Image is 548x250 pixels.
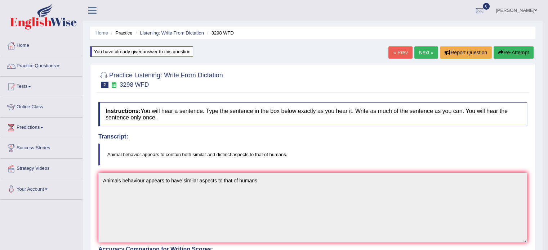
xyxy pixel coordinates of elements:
button: Report Question [440,46,492,59]
li: 3298 WFD [205,29,234,36]
blockquote: Animal behavior appears to contain both similar and distinct aspects to that of humans. [98,144,527,165]
a: Next » [414,46,438,59]
div: You have already given answer to this question [90,46,193,57]
small: Exam occurring question [110,82,118,88]
a: Strategy Videos [0,159,83,177]
a: Home [0,36,83,54]
a: Online Class [0,97,83,115]
a: Success Stories [0,138,83,156]
h4: Transcript: [98,133,527,140]
h4: You will hear a sentence. Type the sentence in the box below exactly as you hear it. Write as muc... [98,102,527,126]
a: « Prev [388,46,412,59]
h2: Practice Listening: Write From Dictation [98,70,223,88]
li: Practice [109,29,132,36]
span: 2 [101,82,108,88]
a: Home [95,30,108,36]
b: Instructions: [106,108,141,114]
button: Re-Attempt [494,46,534,59]
a: Listening: Write From Dictation [140,30,204,36]
a: Your Account [0,179,83,197]
small: 3298 WFD [120,81,149,88]
a: Tests [0,77,83,95]
a: Practice Questions [0,56,83,74]
span: 0 [483,3,490,10]
a: Predictions [0,118,83,136]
